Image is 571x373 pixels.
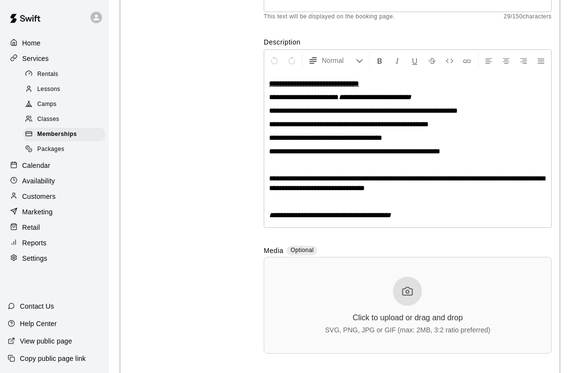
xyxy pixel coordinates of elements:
[481,52,497,69] button: Left Align
[533,52,549,69] button: Justify Align
[23,68,105,81] div: Rentals
[23,112,109,127] a: Classes
[424,52,440,69] button: Format Strikethrough
[8,158,101,173] a: Calendar
[8,36,101,50] a: Home
[504,12,552,22] span: 29 / 150 characters
[322,56,356,65] span: Normal
[353,313,463,322] div: Click to upload or drag and drop
[37,115,59,124] span: Classes
[20,354,86,363] p: Copy public page link
[8,174,101,188] a: Availability
[37,100,57,109] span: Camps
[22,238,46,248] p: Reports
[22,176,55,186] p: Availability
[20,336,72,346] p: View public page
[37,145,64,154] span: Packages
[22,223,40,232] p: Retail
[264,246,284,257] label: Media
[372,52,388,69] button: Format Bold
[325,326,491,334] div: SVG, PNG, JPG or GIF (max: 2MB, 3:2 ratio preferred)
[264,12,395,22] span: This text will be displayed on the booking page.
[304,52,367,69] button: Formatting Options
[22,207,53,217] p: Marketing
[23,98,105,111] div: Camps
[37,130,77,139] span: Memberships
[23,83,105,96] div: Lessons
[8,51,101,66] a: Services
[23,67,109,82] a: Rentals
[8,251,101,266] a: Settings
[290,247,314,254] span: Optional
[23,143,105,156] div: Packages
[441,52,458,69] button: Insert Code
[22,254,47,263] p: Settings
[23,142,109,157] a: Packages
[23,127,109,142] a: Memberships
[284,52,300,69] button: Redo
[22,192,56,201] p: Customers
[20,319,57,328] p: Help Center
[22,38,41,48] p: Home
[23,97,109,112] a: Camps
[459,52,475,69] button: Insert Link
[8,236,101,250] a: Reports
[37,85,60,94] span: Lessons
[8,220,101,235] a: Retail
[8,189,101,204] a: Customers
[23,82,109,97] a: Lessons
[406,52,423,69] button: Format Underline
[515,52,532,69] button: Right Align
[264,37,552,47] label: Description
[20,301,54,311] p: Contact Us
[22,54,49,63] p: Services
[266,52,283,69] button: Undo
[389,52,406,69] button: Format Italics
[22,161,50,170] p: Calendar
[498,52,514,69] button: Center Align
[23,113,105,126] div: Classes
[37,70,59,79] span: Rentals
[23,128,105,141] div: Memberships
[8,205,101,219] a: Marketing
